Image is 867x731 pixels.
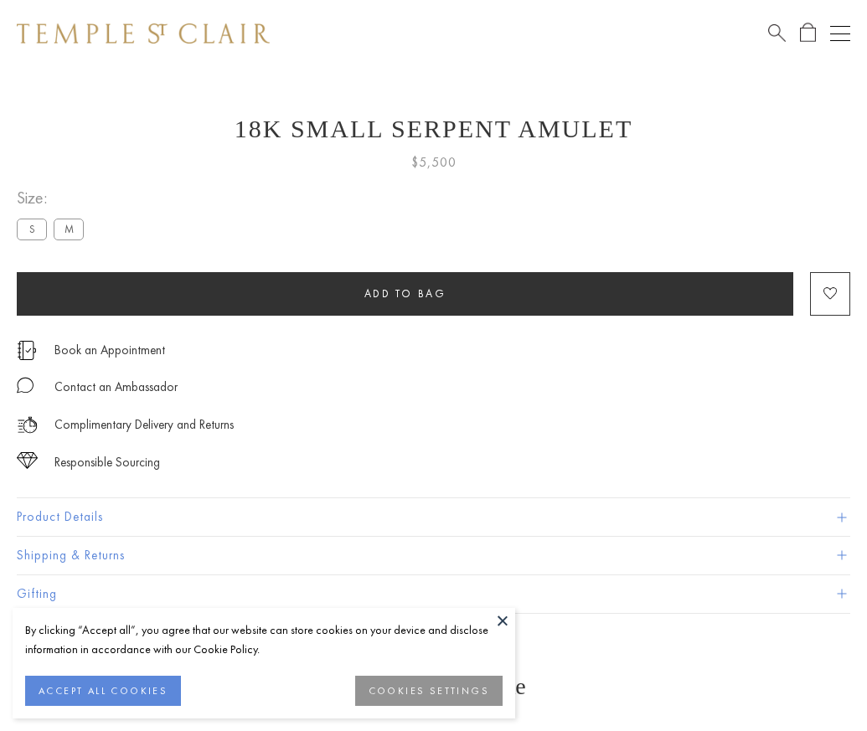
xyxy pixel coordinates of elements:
span: Size: [17,184,90,212]
button: Open navigation [830,23,850,44]
button: Shipping & Returns [17,537,850,574]
span: Add to bag [364,286,446,301]
button: COOKIES SETTINGS [355,676,503,706]
img: icon_appointment.svg [17,341,37,360]
img: MessageIcon-01_2.svg [17,377,34,394]
button: Gifting [17,575,850,613]
h1: 18K Small Serpent Amulet [17,115,850,143]
a: Open Shopping Bag [800,23,816,44]
span: $5,500 [411,152,457,173]
a: Book an Appointment [54,341,165,359]
div: Contact an Ambassador [54,377,178,398]
div: By clicking “Accept all”, you agree that our website can store cookies on your device and disclos... [25,620,503,659]
img: Temple St. Clair [17,23,270,44]
button: ACCEPT ALL COOKIES [25,676,181,706]
p: Complimentary Delivery and Returns [54,414,234,435]
img: icon_sourcing.svg [17,452,38,469]
label: S [17,219,47,239]
button: Add to bag [17,272,793,316]
div: Responsible Sourcing [54,452,160,473]
button: Product Details [17,498,850,536]
label: M [54,219,84,239]
img: icon_delivery.svg [17,414,38,435]
a: Search [768,23,786,44]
